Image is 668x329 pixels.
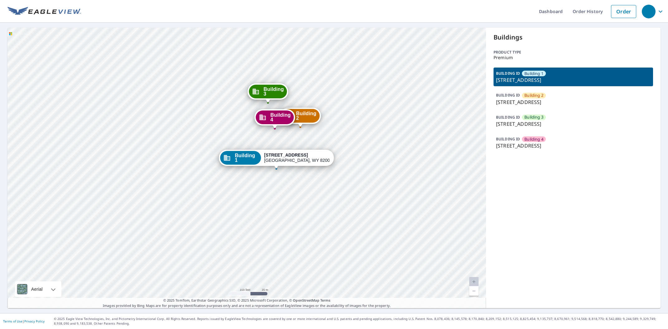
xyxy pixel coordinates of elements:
[270,113,291,122] span: Building 4
[496,115,520,120] p: BUILDING ID
[163,298,331,303] span: © 2025 TomTom, Earthstar Geographics SIO, © 2025 Microsoft Corporation, ©
[248,83,288,103] div: Dropped pin, building Building 3, Commercial property, 300 -308 East Jefferson Road Cheyenne, WY ...
[280,108,321,127] div: Dropped pin, building Building 2, Commercial property, 300 -308 East Jefferson Road Cheyenne, WY ...
[264,153,308,157] strong: [STREET_ADDRESS]
[496,136,520,142] p: BUILDING ID
[235,153,258,162] span: Building 1
[15,281,61,297] div: Aerial
[264,87,284,96] span: Building 3
[524,114,543,120] span: Building 3
[24,319,45,323] a: Privacy Policy
[296,111,316,120] span: Building 2
[524,136,543,142] span: Building 4
[496,92,520,98] p: BUILDING ID
[524,71,543,77] span: Building 1
[255,109,295,129] div: Dropped pin, building Building 4, Commercial property, 300 -308 East Jefferson Road Cheyenne, WY ...
[496,71,520,76] p: BUILDING ID
[219,150,334,169] div: Dropped pin, building Building 1, Commercial property, 300 -308 East Jefferson Road Cheyenne, WY ...
[496,120,651,128] p: [STREET_ADDRESS]
[494,33,653,42] p: Buildings
[469,286,479,296] a: Current Level 18.888968687611257, Zoom Out
[7,7,81,16] img: EV Logo
[3,319,22,323] a: Terms of Use
[524,92,543,98] span: Building 2
[496,76,651,84] p: [STREET_ADDRESS]
[320,298,331,303] a: Terms
[264,153,330,163] div: [GEOGRAPHIC_DATA], WY 82007
[496,142,651,149] p: [STREET_ADDRESS]
[293,298,319,303] a: OpenStreetMap
[494,55,653,60] p: Premium
[3,319,45,323] p: |
[469,277,479,286] a: Current Level 18.888968687611257, Zoom In Disabled
[494,49,653,55] p: Product type
[7,298,486,308] p: Images provided by Bing Maps are for property identification purposes only and are not a represen...
[611,5,636,18] a: Order
[496,98,651,106] p: [STREET_ADDRESS]
[29,281,45,297] div: Aerial
[54,317,665,326] p: © 2025 Eagle View Technologies, Inc. and Pictometry International Corp. All Rights Reserved. Repo...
